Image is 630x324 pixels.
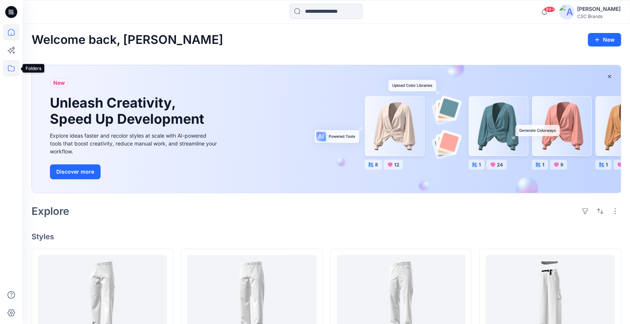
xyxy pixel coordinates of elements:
[32,205,69,217] h2: Explore
[577,4,621,13] div: [PERSON_NAME]
[559,4,574,19] img: avatar
[50,95,207,127] h1: Unleash Creativity, Speed Up Development
[588,33,621,46] button: New
[544,6,555,12] span: 99+
[50,164,101,179] button: Discover more
[32,33,223,47] h2: Welcome back, [PERSON_NAME]
[50,132,219,155] div: Explore ideas faster and recolor styles at scale with AI-powered tools that boost creativity, red...
[53,78,65,87] span: New
[32,232,621,241] h4: Styles
[50,164,219,179] a: Discover more
[577,13,621,19] div: CSC Brands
